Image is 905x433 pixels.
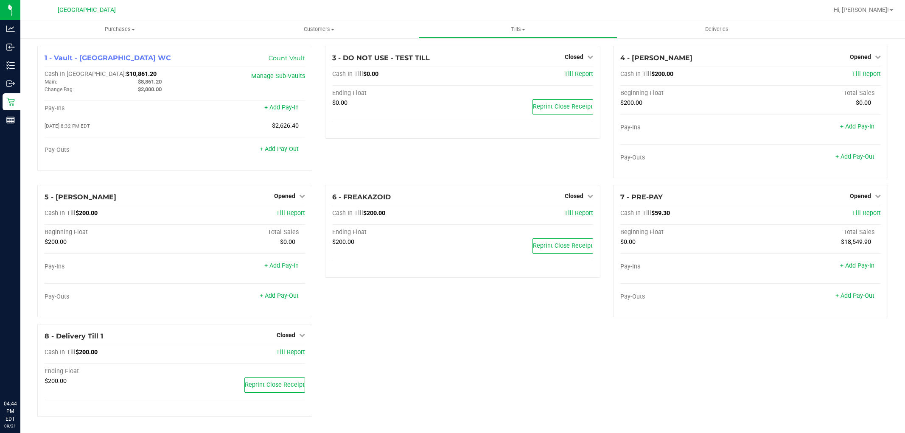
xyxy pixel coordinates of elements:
[45,70,126,78] span: Cash In [GEOGRAPHIC_DATA]:
[138,78,162,85] span: $8,861.20
[620,238,636,246] span: $0.00
[620,154,751,162] div: Pay-Outs
[751,89,881,97] div: Total Sales
[45,332,103,340] span: 8 - Delivery Till 1
[264,262,299,269] a: + Add Pay-In
[6,43,15,51] inline-svg: Inbound
[6,79,15,88] inline-svg: Outbound
[850,193,871,199] span: Opened
[269,54,305,62] a: Count Vault
[6,61,15,70] inline-svg: Inventory
[175,229,305,236] div: Total Sales
[840,123,874,130] a: + Add Pay-In
[332,70,363,78] span: Cash In Till
[260,292,299,299] a: + Add Pay-Out
[841,238,871,246] span: $18,549.90
[533,103,593,110] span: Reprint Close Receipt
[45,105,175,112] div: Pay-Ins
[532,99,593,115] button: Reprint Close Receipt
[620,99,642,106] span: $200.00
[363,210,385,217] span: $200.00
[850,53,871,60] span: Opened
[219,20,418,38] a: Customers
[332,54,430,62] span: 3 - DO NOT USE - TEST TILL
[620,54,692,62] span: 4 - [PERSON_NAME]
[4,400,17,423] p: 04:44 PM EDT
[45,349,76,356] span: Cash In Till
[835,153,874,160] a: + Add Pay-Out
[6,25,15,33] inline-svg: Analytics
[620,124,751,131] div: Pay-Ins
[45,263,175,271] div: Pay-Ins
[20,25,219,33] span: Purchases
[620,210,651,217] span: Cash In Till
[419,25,617,33] span: Tills
[76,349,98,356] span: $200.00
[840,262,874,269] a: + Add Pay-In
[565,53,583,60] span: Closed
[751,229,881,236] div: Total Sales
[620,89,751,97] div: Beginning Float
[332,229,462,236] div: Ending Float
[564,70,593,78] a: Till Report
[835,292,874,299] a: + Add Pay-Out
[58,6,116,14] span: [GEOGRAPHIC_DATA]
[332,210,363,217] span: Cash In Till
[363,70,378,78] span: $0.00
[852,210,881,217] a: Till Report
[8,365,34,391] iframe: Resource center
[620,193,663,201] span: 7 - PRE-PAY
[245,381,305,388] span: Reprint Close Receipt
[76,210,98,217] span: $200.00
[332,99,347,106] span: $0.00
[45,87,74,92] span: Change Bag:
[251,73,305,80] a: Manage Sub-Vaults
[6,116,15,124] inline-svg: Reports
[276,349,305,356] a: Till Report
[260,145,299,153] a: + Add Pay-Out
[532,238,593,254] button: Reprint Close Receipt
[272,122,299,129] span: $2,626.40
[856,99,871,106] span: $0.00
[852,70,881,78] a: Till Report
[651,210,670,217] span: $59.30
[126,70,157,78] span: $10,861.20
[620,293,751,301] div: Pay-Outs
[45,146,175,154] div: Pay-Outs
[565,193,583,199] span: Closed
[45,368,175,375] div: Ending Float
[220,25,418,33] span: Customers
[620,70,651,78] span: Cash In Till
[332,193,391,201] span: 6 - FREAKAZOID
[45,238,67,246] span: $200.00
[4,423,17,429] p: 09/21
[45,293,175,301] div: Pay-Outs
[332,89,462,97] div: Ending Float
[332,238,354,246] span: $200.00
[277,332,295,338] span: Closed
[620,229,751,236] div: Beginning Float
[45,123,90,129] span: [DATE] 8:32 PM EDT
[45,193,116,201] span: 5 - [PERSON_NAME]
[694,25,740,33] span: Deliveries
[244,377,305,393] button: Reprint Close Receipt
[280,238,295,246] span: $0.00
[533,242,593,249] span: Reprint Close Receipt
[6,98,15,106] inline-svg: Retail
[620,263,751,271] div: Pay-Ins
[274,193,295,199] span: Opened
[564,210,593,217] a: Till Report
[20,20,219,38] a: Purchases
[45,54,171,62] span: 1 - Vault - [GEOGRAPHIC_DATA] WC
[45,229,175,236] div: Beginning Float
[651,70,673,78] span: $200.00
[276,210,305,217] a: Till Report
[264,104,299,111] a: + Add Pay-In
[617,20,816,38] a: Deliveries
